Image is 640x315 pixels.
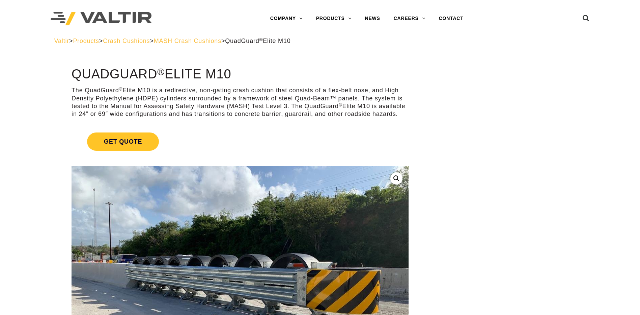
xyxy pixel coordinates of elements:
a: PRODUCTS [309,12,358,25]
div: > > > > [54,37,586,45]
sup: ® [339,102,342,107]
span: QuadGuard Elite M10 [225,38,290,44]
a: CAREERS [387,12,432,25]
a: Products [73,38,99,44]
a: Valtir [54,38,69,44]
a: COMPANY [263,12,309,25]
a: MASH Crash Cushions [154,38,221,44]
img: Valtir [51,12,152,26]
a: Get Quote [72,124,409,159]
sup: ® [157,66,165,77]
a: CONTACT [432,12,470,25]
a: Crash Cushions [103,38,150,44]
a: NEWS [358,12,387,25]
h1: QuadGuard Elite M10 [72,67,409,81]
span: Get Quote [87,132,159,151]
p: The QuadGuard Elite M10 is a redirective, non-gating crash cushion that consists of a flex-belt n... [72,87,409,118]
sup: ® [119,87,123,92]
sup: ® [259,37,263,42]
